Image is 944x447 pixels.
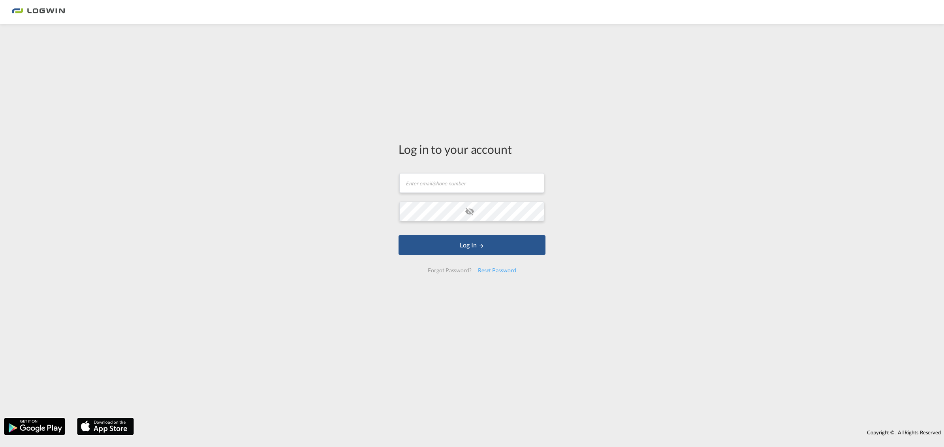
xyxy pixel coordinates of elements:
[425,263,474,277] div: Forgot Password?
[138,426,944,439] div: Copyright © . All Rights Reserved
[399,173,544,193] input: Enter email/phone number
[3,417,66,436] img: google.png
[12,3,65,21] img: bc73a0e0d8c111efacd525e4c8ad7d32.png
[465,207,474,216] md-icon: icon-eye-off
[399,141,545,157] div: Log in to your account
[399,235,545,255] button: LOGIN
[76,417,135,436] img: apple.png
[475,263,519,277] div: Reset Password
